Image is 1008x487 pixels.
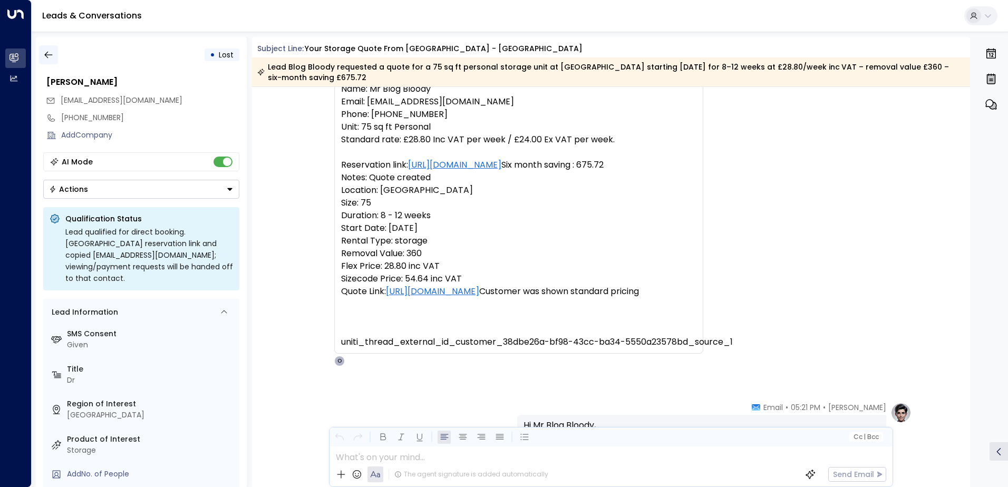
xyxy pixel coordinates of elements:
[333,431,346,444] button: Undo
[67,398,235,410] label: Region of Interest
[43,180,239,199] button: Actions
[67,339,235,350] div: Given
[61,130,239,141] div: AddCompany
[61,95,182,105] span: [EMAIL_ADDRESS][DOMAIN_NAME]
[351,431,364,444] button: Redo
[341,83,696,348] pre: Name: Mr Blog Bloody Email: [EMAIL_ADDRESS][DOMAIN_NAME] Phone: [PHONE_NUMBER] Unit: 75 sq ft Per...
[67,410,235,421] div: [GEOGRAPHIC_DATA]
[210,45,215,64] div: •
[219,50,234,60] span: Lost
[386,285,479,298] a: [URL][DOMAIN_NAME]
[823,402,826,413] span: •
[763,402,783,413] span: Email
[65,213,233,224] p: Qualification Status
[786,402,788,413] span: •
[49,184,88,194] div: Actions
[46,76,239,89] div: [PERSON_NAME]
[42,9,142,22] a: Leads & Conversations
[61,95,182,106] span: drbcox@gmail.com
[257,43,304,54] span: Subject Line:
[65,226,233,284] div: Lead qualified for direct booking. [GEOGRAPHIC_DATA] reservation link and copied [EMAIL_ADDRESS][...
[408,159,501,171] a: [URL][DOMAIN_NAME]
[61,112,239,123] div: [PHONE_NUMBER]
[864,433,866,441] span: |
[67,375,235,386] div: Dr
[67,445,235,456] div: Storage
[305,43,583,54] div: Your storage quote from [GEOGRAPHIC_DATA] - [GEOGRAPHIC_DATA]
[67,364,235,375] label: Title
[791,402,820,413] span: 05:21 PM
[853,433,878,441] span: Cc Bcc
[43,180,239,199] div: Button group with a nested menu
[890,402,912,423] img: profile-logo.png
[334,356,345,366] div: O
[828,402,886,413] span: [PERSON_NAME]
[67,469,235,480] div: AddNo. of People
[48,307,118,318] div: Lead Information
[394,470,548,479] div: The agent signature is added automatically
[67,434,235,445] label: Product of Interest
[67,328,235,339] label: SMS Consent
[849,432,883,442] button: Cc|Bcc
[62,157,93,167] div: AI Mode
[257,62,964,83] div: Lead Blog Bloody requested a quote for a 75 sq ft personal storage unit at [GEOGRAPHIC_DATA] star...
